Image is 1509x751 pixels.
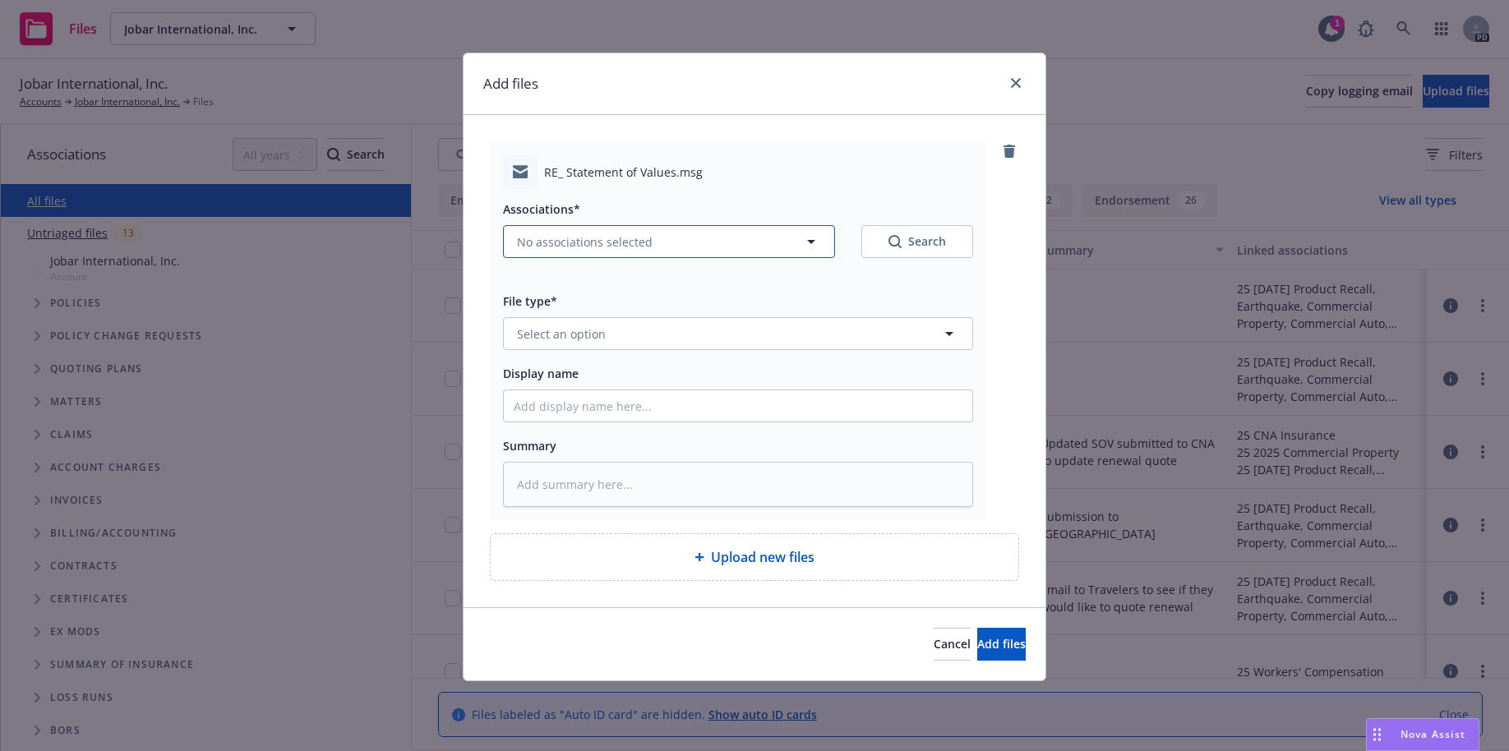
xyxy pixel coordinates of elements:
[977,628,1026,661] button: Add files
[888,235,902,248] svg: Search
[483,73,538,94] h1: Add files
[934,636,971,652] span: Cancel
[977,636,1026,652] span: Add files
[1366,718,1479,751] button: Nova Assist
[503,293,557,309] span: File type*
[1006,73,1026,93] a: close
[503,225,835,258] button: No associations selected
[999,141,1019,161] a: remove
[503,438,556,454] span: Summary
[1367,719,1387,750] div: Drag to move
[503,366,579,381] span: Display name
[517,325,606,343] span: Select an option
[1401,727,1465,741] span: Nova Assist
[544,164,703,181] span: RE_ Statement of Values.msg
[503,201,580,217] span: Associations*
[503,317,973,350] button: Select an option
[711,547,814,567] span: Upload new files
[490,533,1019,581] div: Upload new files
[934,628,971,661] button: Cancel
[861,225,973,258] button: SearchSearch
[517,233,653,251] span: No associations selected
[504,390,972,422] input: Add display name here...
[888,233,946,250] div: Search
